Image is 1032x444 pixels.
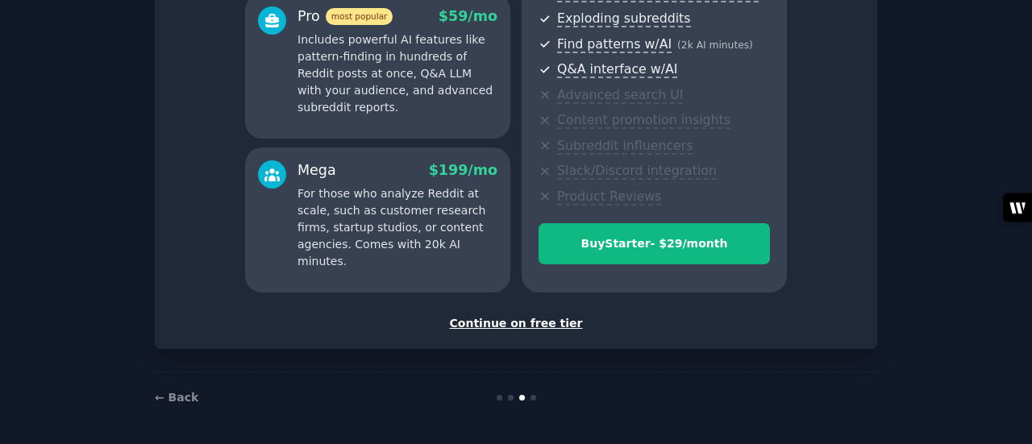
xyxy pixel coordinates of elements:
span: Q&A interface w/AI [557,61,677,78]
div: Pro [298,6,393,27]
button: BuyStarter- $29/month [539,223,770,264]
p: Includes powerful AI features like pattern-finding in hundreds of Reddit posts at once, Q&A LLM w... [298,31,497,116]
span: Subreddit influencers [557,138,693,155]
span: Exploding subreddits [557,10,690,27]
div: Mega [298,160,336,181]
p: For those who analyze Reddit at scale, such as customer research firms, startup studios, or conte... [298,185,497,270]
span: most popular [326,8,393,25]
span: $ 59 /mo [439,8,497,24]
a: ← Back [155,391,198,404]
span: Product Reviews [557,189,661,205]
div: Buy Starter - $ 29 /month [539,235,769,252]
span: Slack/Discord integration [557,163,717,180]
span: Advanced search UI [557,87,683,104]
span: Content promotion insights [557,112,730,129]
span: Find patterns w/AI [557,36,672,53]
span: $ 199 /mo [429,162,497,178]
div: Continue on free tier [172,315,860,332]
span: ( 2k AI minutes ) [677,39,753,51]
